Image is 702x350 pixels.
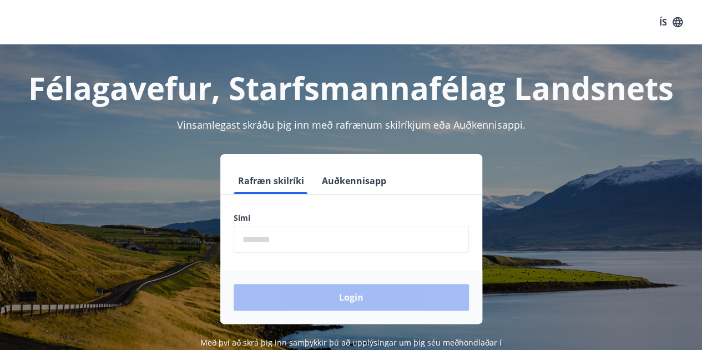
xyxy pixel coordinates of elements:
[653,12,689,32] button: ÍS
[13,67,689,109] h1: Félagavefur, Starfsmannafélag Landsnets
[234,212,469,224] label: Sími
[234,168,309,194] button: Rafræn skilríki
[317,168,391,194] button: Auðkennisapp
[177,118,526,131] span: Vinsamlegast skráðu þig inn með rafrænum skilríkjum eða Auðkennisappi.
